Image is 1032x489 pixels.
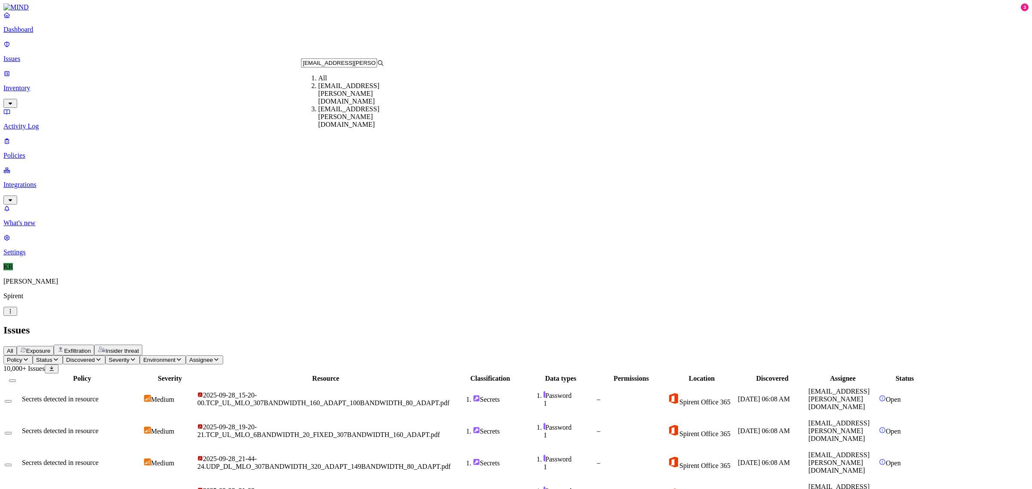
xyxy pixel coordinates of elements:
span: Open [886,428,901,435]
span: Assignee [189,357,213,363]
a: Activity Log [3,108,1029,130]
a: Policies [3,137,1029,159]
img: secret [473,395,480,402]
a: Integrations [3,166,1029,203]
span: Exfiltration [64,348,91,354]
img: adobe-pdf [197,455,203,461]
div: [EMAIL_ADDRESS][PERSON_NAME][DOMAIN_NAME] [318,105,401,128]
span: Severity [109,357,129,363]
span: KR [3,263,13,270]
span: 2025-09-28_19-20-21.TCP_UL_MLO_6BANDWIDTH_20_FIXED_307BANDWIDTH_160_ADAPT.pdf [197,423,440,438]
span: Environment [143,357,175,363]
span: 2025-09-28_15-20-00.TCP_UL_MLO_307BANDWIDTH_160_ADAPT_100BANDWIDTH_80_ADAPT.pdf [197,391,449,406]
img: adobe-pdf [197,424,203,429]
img: status-open [879,395,886,402]
img: secret-line [544,455,545,461]
span: Secrets detected in resource [22,395,98,403]
div: All [318,74,401,82]
img: secret-line [544,423,545,430]
span: Exposure [26,348,50,354]
span: Spirent Office 365 [679,430,731,437]
img: office-365 [667,392,679,404]
span: Spirent Office 365 [679,398,731,406]
span: – [597,395,600,403]
span: [DATE] 06:08 AM [738,395,790,403]
span: Open [886,459,901,467]
p: Activity Log [3,122,1029,130]
div: Permissions [597,375,666,382]
div: 3 [1021,3,1029,11]
div: Assignee [808,375,877,382]
img: severity-medium [144,395,151,402]
a: What's new [3,205,1029,227]
span: [EMAIL_ADDRESS][PERSON_NAME][DOMAIN_NAME] [808,388,869,410]
span: Policy [7,357,22,363]
a: Inventory [3,70,1029,107]
div: Password [544,391,595,400]
img: office-365 [667,424,679,436]
div: Password [544,423,595,431]
img: status-open [879,458,886,465]
span: 2025-09-28_21-44-24.UDP_DL_MLO_307BANDWIDTH_320_ADAPT_149BANDWIDTH_80_ADAPT.pdf [197,455,451,470]
span: [EMAIL_ADDRESS][PERSON_NAME][DOMAIN_NAME] [808,451,869,474]
div: Data types [526,375,595,382]
div: Status [879,375,931,382]
div: Location [667,375,736,382]
p: Spirent [3,292,1029,300]
div: 1 [544,400,595,407]
span: Medium [151,428,174,435]
div: Severity [144,375,196,382]
img: office-365 [667,456,679,468]
span: [DATE] 06:08 AM [738,427,790,434]
p: What's new [3,219,1029,227]
img: secret-line [544,391,545,398]
div: [EMAIL_ADDRESS][PERSON_NAME][DOMAIN_NAME] [318,82,401,105]
p: Issues [3,55,1029,63]
span: Status [36,357,52,363]
img: secret [473,458,480,465]
img: secret [473,427,480,434]
span: All [7,348,13,354]
div: Resource [197,375,454,382]
span: Insider threat [105,348,139,354]
span: Secrets detected in resource [22,427,98,434]
div: Secrets [473,395,525,403]
span: [DATE] 06:08 AM [738,459,790,466]
a: Dashboard [3,11,1029,34]
p: [PERSON_NAME] [3,278,1029,285]
button: Select row [5,432,12,434]
img: severity-medium [144,458,151,465]
button: Select row [5,400,12,403]
span: – [597,427,600,434]
span: Open [886,396,901,403]
a: Issues [3,40,1029,63]
div: Secrets [473,458,525,467]
p: Integrations [3,181,1029,189]
span: – [597,459,600,466]
span: 10,000+ Issues [3,365,45,372]
button: Select row [5,464,12,466]
div: Discovered [738,375,807,382]
img: MIND [3,3,29,11]
img: severity-medium [144,427,151,434]
div: Secrets [473,427,525,435]
div: Classification [456,375,525,382]
h2: Issues [3,324,1029,336]
span: Discovered [66,357,95,363]
p: Settings [3,248,1029,256]
div: 1 [544,463,595,471]
input: Search [301,58,377,67]
p: Policies [3,152,1029,159]
span: Medium [151,396,174,403]
div: Password [544,455,595,463]
span: Medium [151,459,174,467]
img: status-open [879,427,886,434]
p: Dashboard [3,26,1029,34]
button: Select all [9,379,16,382]
a: Settings [3,234,1029,256]
p: Inventory [3,84,1029,92]
span: Secrets detected in resource [22,459,98,466]
div: 1 [544,431,595,439]
a: MIND [3,3,1029,11]
img: adobe-pdf [197,392,203,397]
